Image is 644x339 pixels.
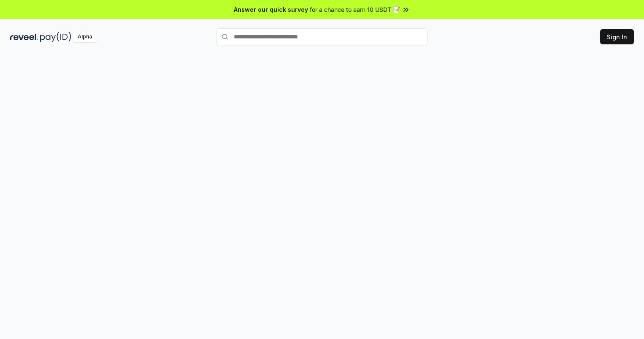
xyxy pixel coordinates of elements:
span: for a chance to earn 10 USDT 📝 [310,5,400,14]
img: pay_id [40,32,71,42]
span: Answer our quick survey [234,5,308,14]
button: Sign In [600,29,634,44]
img: reveel_dark [10,32,38,42]
div: Alpha [73,32,97,42]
